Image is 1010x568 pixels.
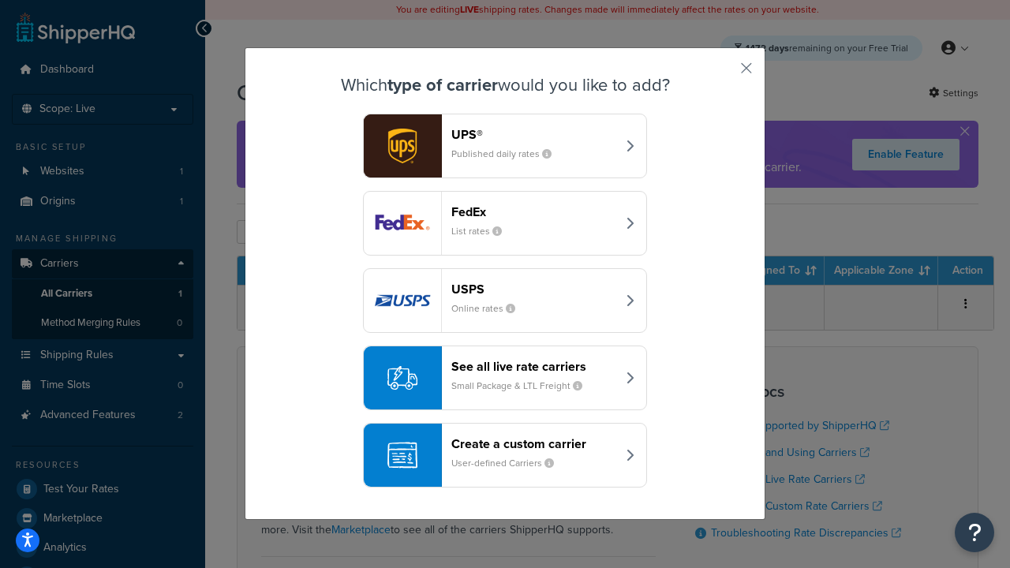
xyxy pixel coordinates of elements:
header: See all live rate carriers [451,359,616,374]
header: UPS® [451,127,616,142]
img: usps logo [364,269,441,332]
small: List rates [451,224,514,238]
button: See all live rate carriersSmall Package & LTL Freight [363,346,647,410]
img: icon-carrier-custom-c93b8a24.svg [387,440,417,470]
h3: Which would you like to add? [285,76,725,95]
header: USPS [451,282,616,297]
small: Online rates [451,301,528,316]
header: Create a custom carrier [451,436,616,451]
small: Small Package & LTL Freight [451,379,595,393]
button: ups logoUPS®Published daily rates [363,114,647,178]
button: Create a custom carrierUser-defined Carriers [363,423,647,488]
button: usps logoUSPSOnline rates [363,268,647,333]
button: Open Resource Center [955,513,994,552]
img: icon-carrier-liverate-becf4550.svg [387,363,417,393]
button: fedEx logoFedExList rates [363,191,647,256]
img: ups logo [364,114,441,177]
small: User-defined Carriers [451,456,567,470]
small: Published daily rates [451,147,564,161]
strong: type of carrier [387,72,498,98]
img: fedEx logo [364,192,441,255]
header: FedEx [451,204,616,219]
